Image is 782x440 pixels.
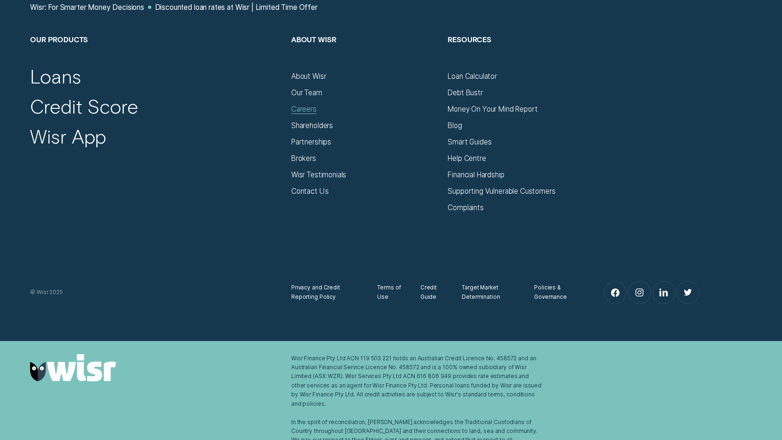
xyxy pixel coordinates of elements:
a: Contact Us [291,187,328,196]
h2: Resources [448,35,595,72]
a: Shareholders [291,121,333,130]
a: Smart Guides [448,137,491,146]
a: Careers [291,105,317,114]
a: Credit Score [30,94,138,118]
h2: Our Products [30,35,282,72]
a: Facebook [604,281,627,303]
a: Twitter [677,281,699,303]
a: Loans [30,64,81,88]
a: About Wisr [291,72,326,81]
a: Partnerships [291,137,331,146]
h2: About Wisr [291,35,439,72]
a: Our Team [291,88,322,97]
a: Blog [448,121,462,130]
a: Instagram [628,281,650,303]
a: Brokers [291,154,316,163]
a: Complaints [448,203,483,212]
div: © Wisr 2025 [25,288,286,297]
a: Loan Calculator [448,72,497,81]
a: Debt Bustr [448,88,482,97]
a: Wisr: For Smarter Money Decisions [30,3,144,12]
a: Wisr Testimonials [291,170,346,179]
a: LinkedIn [653,281,675,303]
a: Wisr App [30,124,106,148]
a: Terms of Use [377,283,403,302]
img: Wisr [30,354,116,381]
a: Financial Hardship [448,170,504,179]
a: Credit Guide [420,283,445,302]
a: Discounted loan rates at Wisr | Limited Time Offer [155,3,317,12]
a: Privacy and Credit Reporting Policy [291,283,361,302]
a: Policies & Governance [534,283,579,302]
a: Money On Your Mind Report [448,105,537,114]
a: Target Market Determination [462,283,518,302]
a: Supporting Vulnerable Customers [448,187,555,196]
a: Help Centre [448,154,486,163]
